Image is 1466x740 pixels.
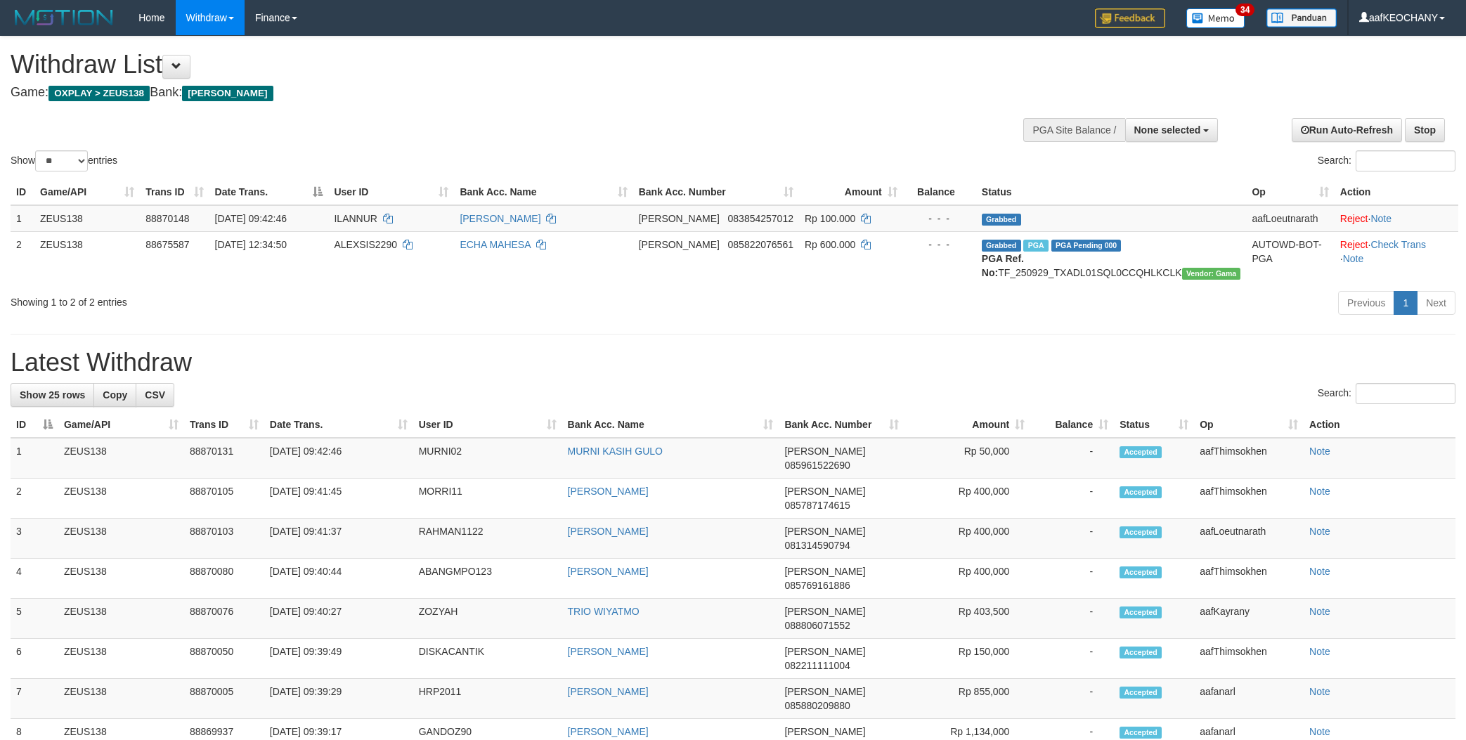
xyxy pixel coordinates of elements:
td: [DATE] 09:41:45 [264,479,413,519]
td: ABANGMPO123 [413,559,562,599]
td: - [1030,639,1114,679]
span: Marked by aafpengsreynich [1023,240,1048,252]
td: · · [1335,231,1458,285]
label: Search: [1318,383,1455,404]
td: 1 [11,205,34,232]
td: aafThimsokhen [1194,438,1304,479]
label: Show entries [11,150,117,171]
td: Rp 400,000 [904,479,1030,519]
a: [PERSON_NAME] [568,526,649,537]
span: [PERSON_NAME] [182,86,273,101]
td: 88870131 [184,438,264,479]
span: CSV [145,389,165,401]
td: Rp 400,000 [904,559,1030,599]
span: [PERSON_NAME] [639,239,720,250]
td: ZEUS138 [34,231,140,285]
span: 88675587 [145,239,189,250]
td: TF_250929_TXADL01SQL0CCQHLKCLK [976,231,1247,285]
a: Note [1309,646,1330,657]
td: Rp 400,000 [904,519,1030,559]
td: 2 [11,231,34,285]
td: 4 [11,559,58,599]
td: aafKayrany [1194,599,1304,639]
a: Show 25 rows [11,383,94,407]
span: Accepted [1120,486,1162,498]
a: [PERSON_NAME] [568,566,649,577]
td: aafLoeutnarath [1194,519,1304,559]
a: Note [1309,566,1330,577]
td: aafanarl [1194,679,1304,719]
h1: Withdraw List [11,51,964,79]
span: 34 [1235,4,1254,16]
td: MURNI02 [413,438,562,479]
a: ECHA MAHESA [460,239,530,250]
th: Action [1335,179,1458,205]
td: ZEUS138 [58,438,184,479]
td: [DATE] 09:39:29 [264,679,413,719]
input: Search: [1356,383,1455,404]
a: TRIO WIYATMO [568,606,640,617]
th: Game/API: activate to sort column ascending [58,412,184,438]
span: Copy 083854257012 to clipboard [728,213,793,224]
span: Copy 088806071552 to clipboard [784,620,850,631]
td: Rp 855,000 [904,679,1030,719]
td: - [1030,438,1114,479]
span: [DATE] 12:34:50 [215,239,287,250]
span: Copy 085822076561 to clipboard [728,239,793,250]
td: RAHMAN1122 [413,519,562,559]
a: Note [1309,686,1330,697]
td: ZOZYAH [413,599,562,639]
span: ALEXSIS2290 [334,239,397,250]
img: MOTION_logo.png [11,7,117,28]
a: Note [1309,446,1330,457]
th: ID: activate to sort column descending [11,412,58,438]
span: ILANNUR [334,213,377,224]
span: Rp 600.000 [805,239,855,250]
div: - - - [909,238,971,252]
td: 1 [11,438,58,479]
td: aafLoeutnarath [1246,205,1334,232]
th: Bank Acc. Number: activate to sort column ascending [633,179,799,205]
span: [PERSON_NAME] [784,686,865,697]
img: panduan.png [1266,8,1337,27]
td: - [1030,679,1114,719]
span: Accepted [1120,446,1162,458]
td: - [1030,599,1114,639]
td: 6 [11,639,58,679]
span: Accepted [1120,526,1162,538]
span: None selected [1134,124,1201,136]
td: [DATE] 09:40:27 [264,599,413,639]
td: [DATE] 09:42:46 [264,438,413,479]
span: Copy 085769161886 to clipboard [784,580,850,591]
th: Date Trans.: activate to sort column ascending [264,412,413,438]
a: 1 [1394,291,1418,315]
th: Status: activate to sort column ascending [1114,412,1194,438]
td: ZEUS138 [58,479,184,519]
span: Grabbed [982,214,1021,226]
a: [PERSON_NAME] [568,486,649,497]
a: Note [1370,213,1392,224]
th: Op: activate to sort column ascending [1194,412,1304,438]
div: PGA Site Balance / [1023,118,1124,142]
td: ZEUS138 [34,205,140,232]
a: Note [1309,606,1330,617]
th: Status [976,179,1247,205]
span: [PERSON_NAME] [784,486,865,497]
td: 3 [11,519,58,559]
td: Rp 150,000 [904,639,1030,679]
th: Amount: activate to sort column ascending [904,412,1030,438]
th: Trans ID: activate to sort column ascending [184,412,264,438]
input: Search: [1356,150,1455,171]
a: Stop [1405,118,1445,142]
b: PGA Ref. No: [982,253,1024,278]
td: [DATE] 09:41:37 [264,519,413,559]
span: Accepted [1120,727,1162,739]
span: PGA Pending [1051,240,1122,252]
th: Date Trans.: activate to sort column descending [209,179,329,205]
select: Showentries [35,150,88,171]
td: 88870005 [184,679,264,719]
th: Bank Acc. Name: activate to sort column ascending [562,412,779,438]
h4: Game: Bank: [11,86,964,100]
span: Grabbed [982,240,1021,252]
span: Accepted [1120,647,1162,658]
